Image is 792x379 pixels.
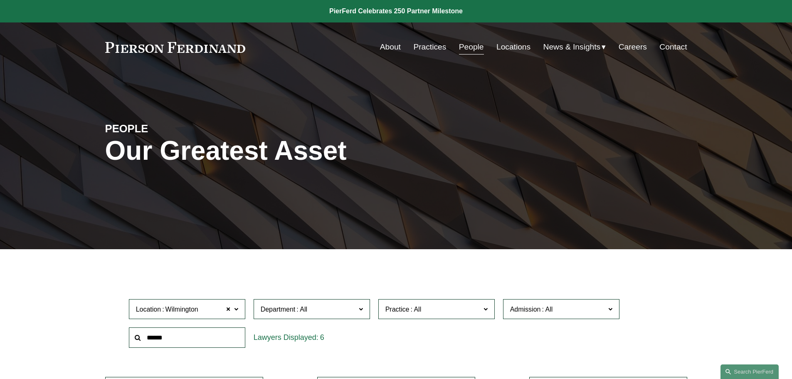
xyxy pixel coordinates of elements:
a: Locations [496,39,530,55]
span: Wilmington [165,304,198,315]
span: Department [261,306,296,313]
h4: PEOPLE [105,122,251,135]
a: People [459,39,484,55]
span: Admission [510,306,541,313]
a: Practices [413,39,446,55]
h1: Our Greatest Asset [105,136,493,166]
a: folder dropdown [543,39,606,55]
a: About [380,39,401,55]
a: Search this site [720,364,779,379]
span: 6 [320,333,324,342]
a: Contact [659,39,687,55]
span: Location [136,306,161,313]
a: Careers [619,39,647,55]
span: Practice [385,306,410,313]
span: News & Insights [543,40,601,54]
